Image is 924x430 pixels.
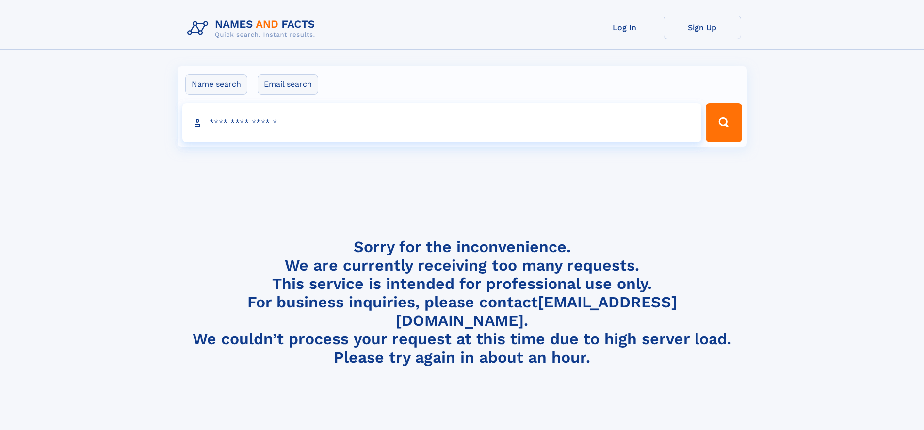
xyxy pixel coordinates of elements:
[586,16,664,39] a: Log In
[183,238,741,367] h4: Sorry for the inconvenience. We are currently receiving too many requests. This service is intend...
[185,74,247,95] label: Name search
[396,293,677,330] a: [EMAIL_ADDRESS][DOMAIN_NAME]
[258,74,318,95] label: Email search
[664,16,741,39] a: Sign Up
[706,103,742,142] button: Search Button
[183,16,323,42] img: Logo Names and Facts
[182,103,702,142] input: search input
